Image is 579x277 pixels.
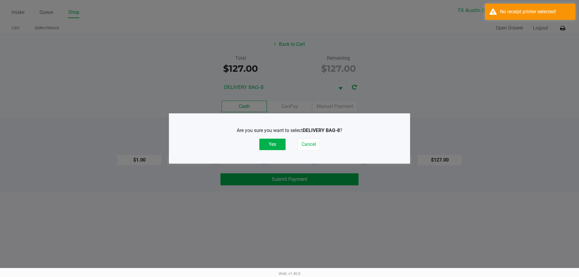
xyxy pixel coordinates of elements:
button: Cancel [298,139,320,150]
div: No receipt printer selected! [500,8,571,15]
span: Web: v1.40.0 [279,271,300,276]
b: DELIVERY BAG-8 [303,127,340,133]
p: Are you sure you want to select ? [186,127,393,134]
button: Yes [259,139,286,150]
